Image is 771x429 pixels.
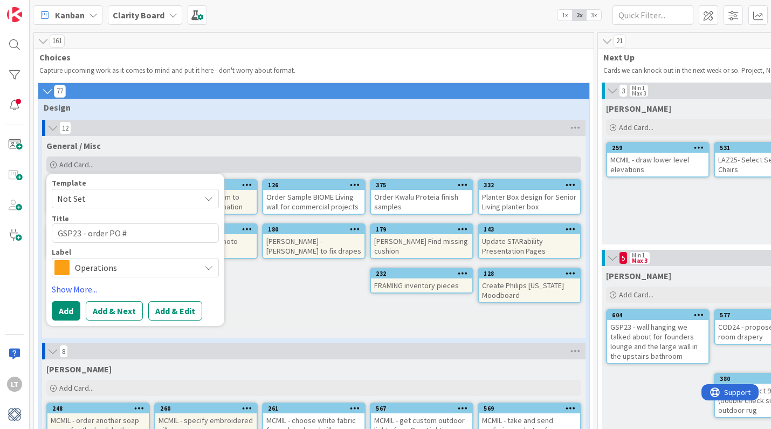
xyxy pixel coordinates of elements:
span: Support [23,2,49,15]
span: Label [52,248,71,256]
span: 8 [59,345,68,358]
div: 179 [371,224,472,234]
span: Design [44,102,576,113]
div: LT [7,377,22,392]
span: Lisa T. [606,270,671,281]
a: 126Order Sample BIOME Living wall for commercial projects [262,179,366,215]
p: Capture upcoming work as it comes to mind and put it here - don't worry about format. [39,66,588,75]
div: 375Order Kwalu Proteia finish samples [371,180,472,214]
span: Choices [39,52,580,63]
div: 604GSP23 - wall hanging we talked about for founders lounge and the large wall in the upstairs ba... [607,310,708,363]
div: Max 3 [632,91,646,96]
a: Show More... [52,283,219,296]
div: 143 [479,224,580,234]
div: 128 [484,270,580,277]
div: Order Sample BIOME Living wall for commercial projects [263,190,364,214]
div: 128 [479,269,580,278]
div: 332 [479,180,580,190]
a: 375Order Kwalu Proteia finish samples [370,179,473,215]
img: avatar [7,407,22,422]
a: 143Update STARability Presentation Pages [478,223,581,259]
div: Planter Box design for Senior Living planter box [479,190,580,214]
a: 180[PERSON_NAME] - [PERSON_NAME] to fix drapes [262,223,366,259]
div: 180 [268,226,364,233]
div: 259 [612,144,708,152]
span: Add Card... [59,383,94,393]
div: 261 [268,405,364,412]
div: 126 [263,180,364,190]
div: 232 [371,269,472,278]
span: Not Set [57,192,192,206]
div: 179[PERSON_NAME] Find missing cushion [371,224,472,258]
div: Min 1 [632,253,645,258]
span: 12 [59,121,71,134]
a: Show Less (7) [46,312,581,329]
div: [PERSON_NAME] - [PERSON_NAME] to fix drapes [263,234,364,258]
div: 569 [484,405,580,412]
div: 375 [371,180,472,190]
div: Create Philips [US_STATE] Moodboard [479,278,580,302]
span: 77 [54,85,66,98]
a: 232FRAMING inventory pieces [370,268,473,294]
button: Add & Edit [148,301,202,321]
span: Template [52,179,86,187]
button: Add & Next [86,301,143,321]
span: Gina [606,103,671,114]
button: Add [52,301,80,321]
span: 5 [619,251,628,264]
a: 332Planter Box design for Senior Living planter box [478,179,581,215]
div: 143 [484,226,580,233]
span: MCMIL McMillon [46,364,112,374]
div: 332 [484,181,580,189]
div: Update STARability Presentation Pages [479,234,580,258]
a: 259MCMIL - draw lower level elevations [606,142,710,178]
div: 180[PERSON_NAME] - [PERSON_NAME] to fix drapes [263,224,364,258]
div: 604 [607,310,708,320]
span: Add Card... [59,160,94,169]
div: 260 [160,405,257,412]
div: 567 [371,404,472,413]
div: FRAMING inventory pieces [371,278,472,292]
div: 143Update STARability Presentation Pages [479,224,580,258]
img: Visit kanbanzone.com [7,7,22,22]
div: 569 [479,404,580,413]
span: General / Misc [46,140,101,151]
div: GSP23 - wall hanging we talked about for founders lounge and the large wall in the upstairs bathroom [607,320,708,363]
div: 179 [376,226,472,233]
div: Min 1 [632,85,645,91]
span: Operations [75,260,195,275]
span: 3 [619,84,628,97]
b: Clarity Board [113,10,164,21]
div: 128Create Philips [US_STATE] Moodboard [479,269,580,302]
div: 232FRAMING inventory pieces [371,269,472,292]
div: MCMIL - draw lower level elevations [607,153,708,176]
div: 261 [263,404,364,413]
span: 3x [587,10,601,21]
label: Title [52,214,69,223]
div: 180 [263,224,364,234]
input: Quick Filter... [612,5,693,25]
span: Add Card... [619,122,653,132]
div: Order Kwalu Proteia finish samples [371,190,472,214]
div: 375 [376,181,472,189]
div: 248 [52,405,149,412]
span: Kanban [55,9,85,22]
div: 259 [607,143,708,153]
div: 332Planter Box design for Senior Living planter box [479,180,580,214]
div: [PERSON_NAME] Find missing cushion [371,234,472,258]
a: 128Create Philips [US_STATE] Moodboard [478,268,581,303]
span: Add Card... [619,290,653,299]
div: 126 [268,181,364,189]
div: Max 3 [632,258,648,263]
span: 161 [50,35,65,47]
div: 259MCMIL - draw lower level elevations [607,143,708,176]
a: 604GSP23 - wall hanging we talked about for founders lounge and the large wall in the upstairs ba... [606,309,710,364]
span: 21 [614,35,625,47]
span: 2x [572,10,587,21]
div: 567 [376,405,472,412]
div: 232 [376,270,472,277]
div: 604 [612,311,708,319]
textarea: GSP23 - order PO # [52,223,219,243]
a: 179[PERSON_NAME] Find missing cushion [370,223,473,259]
div: 126Order Sample BIOME Living wall for commercial projects [263,180,364,214]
